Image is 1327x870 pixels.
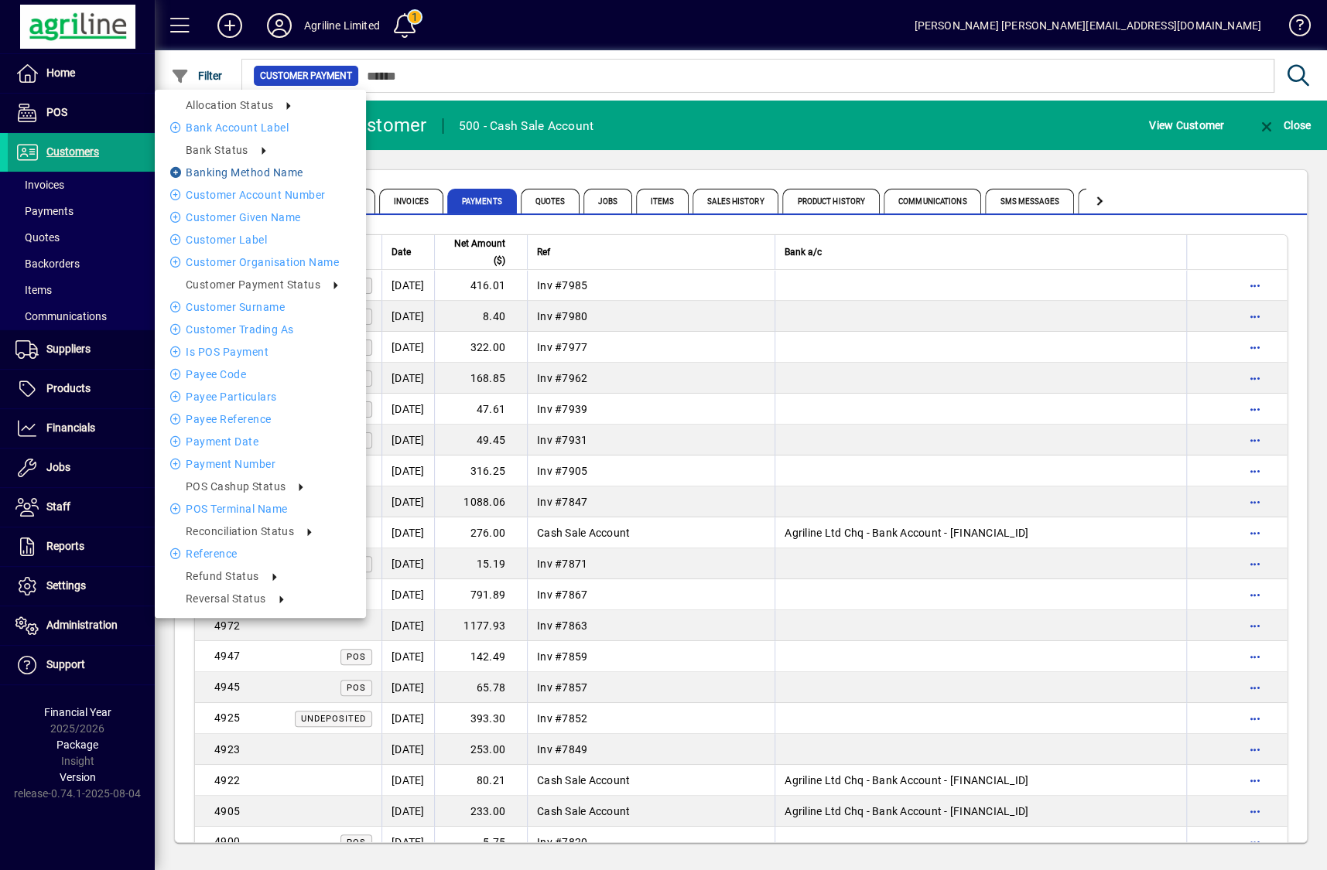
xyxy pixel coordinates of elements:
span: Allocation Status [186,99,273,111]
li: Payee Code [155,365,366,384]
li: Customer Surname [155,298,366,316]
li: Payment date [155,432,366,451]
li: Customer Given name [155,208,366,227]
li: Customer Trading as [155,320,366,339]
span: Customer Payment Status [186,278,320,291]
li: Is POS payment [155,343,366,361]
span: Reversal status [186,592,266,605]
li: POS terminal name [155,500,366,518]
span: Bank status [186,144,248,156]
span: Reconciliation Status [186,525,294,537]
li: Banking method name [155,163,366,182]
li: Payment Number [155,455,366,473]
span: Refund status [186,570,259,582]
li: Payee particulars [155,387,366,406]
li: Payee reference [155,410,366,428]
li: Reference [155,544,366,563]
li: Customer Organisation name [155,253,366,271]
li: Customer Account number [155,186,366,204]
span: POS Cashup Status [186,480,286,493]
li: Bank Account Label [155,118,366,137]
li: Customer label [155,230,366,249]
